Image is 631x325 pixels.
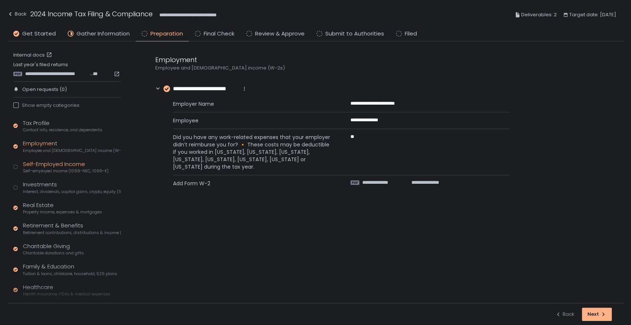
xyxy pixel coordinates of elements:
[555,311,574,318] div: Back
[204,30,234,38] span: Final Check
[23,209,102,215] span: Property income, expenses & mortgages
[13,61,121,77] div: Last year's filed returns
[23,263,117,277] div: Family & Education
[23,250,84,256] span: Charitable donations and gifts
[405,30,417,38] span: Filed
[13,52,54,58] a: Internal docs
[23,242,84,256] div: Charitable Giving
[173,180,333,187] span: Add Form W-2
[23,291,111,297] span: Health insurance, HSAs & medical expenses
[569,10,616,19] span: Target date: [DATE]
[255,30,305,38] span: Review & Approve
[23,180,121,194] div: Investments
[30,9,153,19] h1: 2024 Income Tax Filing & Compliance
[23,139,121,153] div: Employment
[23,271,117,277] span: Tuition & loans, childcare, household, 529 plans
[77,30,130,38] span: Gather Information
[155,65,510,71] div: Employee and [DEMOGRAPHIC_DATA] income (W-2s)
[23,189,121,194] span: Interest, dividends, capital gains, crypto, equity (1099s, K-1s)
[23,283,111,297] div: Healthcare
[155,55,510,65] div: Employment
[7,9,27,21] button: Back
[7,10,27,18] div: Back
[23,230,121,236] span: Retirement contributions, distributions & income (1099-R, 5498)
[325,30,384,38] span: Submit to Authorities
[150,30,183,38] span: Preparation
[173,100,333,108] span: Employer Name
[23,119,102,133] div: Tax Profile
[22,30,56,38] span: Get Started
[555,308,574,321] button: Back
[23,168,109,174] span: Self-employed income (1099-NEC, 1099-K)
[23,221,121,236] div: Retirement & Benefits
[173,133,333,170] span: Did you have any work-related expenses that your employer didn’t reimburse you for? 🔸 These costs...
[22,86,67,93] span: Open requests (0)
[23,127,102,133] span: Contact info, residence, and dependents
[173,117,333,124] span: Employee
[521,10,557,19] span: Deliverables: 2
[587,311,606,318] div: Next
[582,308,612,321] button: Next
[23,148,121,153] span: Employee and [DEMOGRAPHIC_DATA] income (W-2s)
[23,160,109,174] div: Self-Employed Income
[23,201,102,215] div: Real Estate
